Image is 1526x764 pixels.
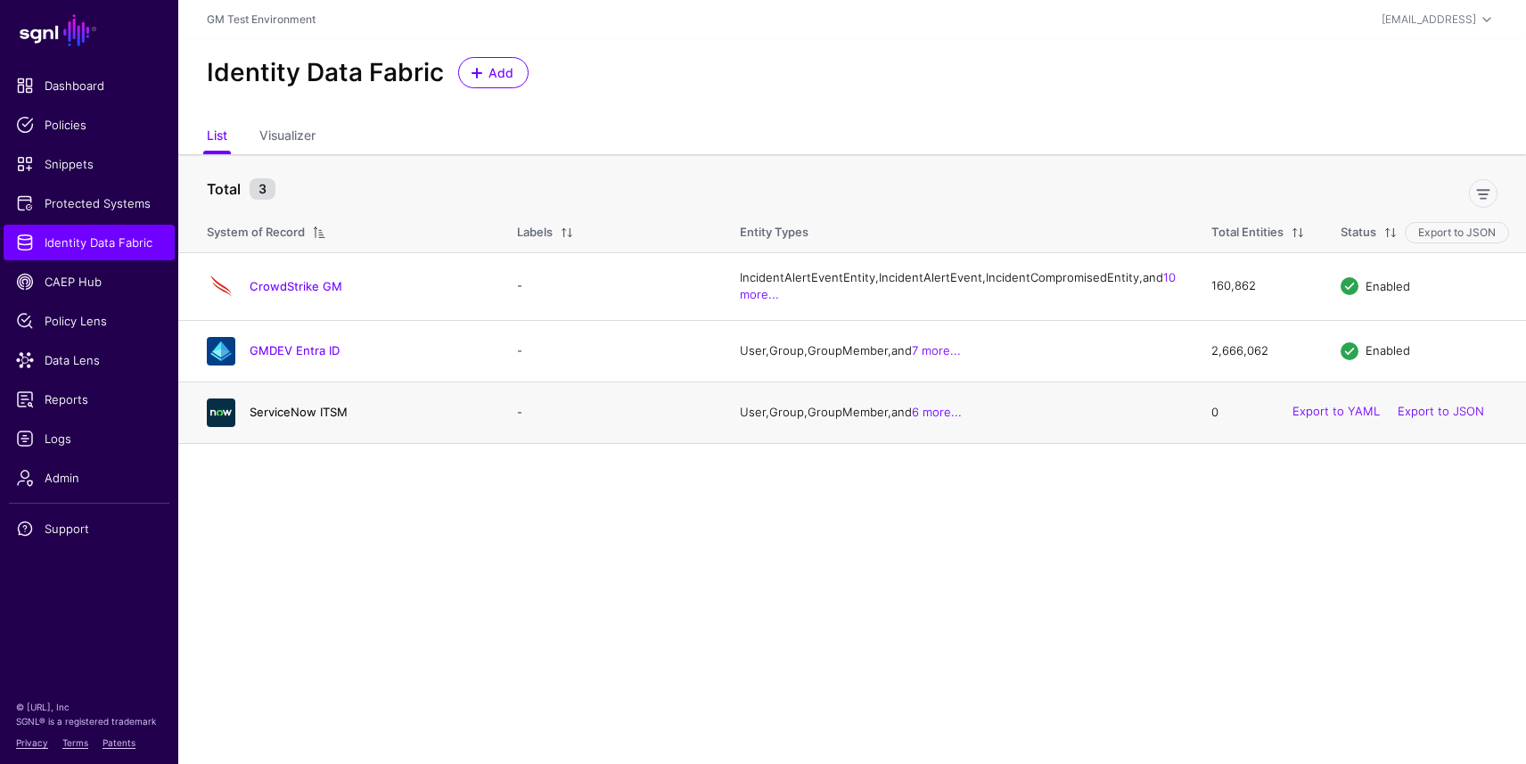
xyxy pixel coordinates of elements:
[722,252,1194,320] td: IncidentAlertEventEntity, IncidentAlertEvent, IncidentCompromisedEntity, and
[912,405,962,419] a: 6 more...
[16,430,162,448] span: Logs
[499,252,722,320] td: -
[103,737,135,748] a: Patents
[487,63,516,82] span: Add
[250,405,348,419] a: ServiceNow ITSM
[1211,224,1284,242] div: Total Entities
[16,194,162,212] span: Protected Systems
[259,120,316,154] a: Visualizer
[4,303,175,339] a: Policy Lens
[16,234,162,251] span: Identity Data Fabric
[16,714,162,728] p: SGNL® is a registered trademark
[16,312,162,330] span: Policy Lens
[722,382,1194,443] td: User, Group, GroupMember, and
[740,225,808,239] span: Entity Types
[207,120,227,154] a: List
[16,351,162,369] span: Data Lens
[4,225,175,260] a: Identity Data Fabric
[207,180,241,198] strong: Total
[4,146,175,182] a: Snippets
[16,737,48,748] a: Privacy
[207,12,316,26] a: GM Test Environment
[207,272,235,300] img: svg+xml;base64,PHN2ZyB3aWR0aD0iNjQiIGhlaWdodD0iNjQiIHZpZXdCb3g9IjAgMCA2NCA2NCIgZmlsbD0ibm9uZSIgeG...
[517,224,553,242] div: Labels
[16,273,162,291] span: CAEP Hub
[16,700,162,714] p: © [URL], Inc
[458,57,529,88] a: Add
[1194,320,1323,382] td: 2,666,062
[1341,224,1376,242] div: Status
[1194,252,1323,320] td: 160,862
[1292,405,1380,419] a: Export to YAML
[1405,222,1509,243] button: Export to JSON
[499,320,722,382] td: -
[4,107,175,143] a: Policies
[250,178,275,200] small: 3
[16,116,162,134] span: Policies
[1366,278,1410,292] span: Enabled
[4,264,175,300] a: CAEP Hub
[499,382,722,443] td: -
[1366,343,1410,357] span: Enabled
[1194,382,1323,443] td: 0
[16,155,162,173] span: Snippets
[16,520,162,538] span: Support
[4,342,175,378] a: Data Lens
[1398,405,1484,419] a: Export to JSON
[11,11,168,50] a: SGNL
[4,185,175,221] a: Protected Systems
[62,737,88,748] a: Terms
[4,421,175,456] a: Logs
[722,320,1194,382] td: User, Group, GroupMember, and
[207,398,235,427] img: svg+xml;base64,PHN2ZyB3aWR0aD0iNjQiIGhlaWdodD0iNjQiIHZpZXdCb3g9IjAgMCA2NCA2NCIgZmlsbD0ibm9uZSIgeG...
[4,460,175,496] a: Admin
[250,343,340,357] a: GMDEV Entra ID
[4,68,175,103] a: Dashboard
[207,337,235,366] img: svg+xml;base64,PHN2ZyB3aWR0aD0iNjQiIGhlaWdodD0iNjQiIHZpZXdCb3g9IjAgMCA2NCA2NCIgZmlsbD0ibm9uZSIgeG...
[16,469,162,487] span: Admin
[4,382,175,417] a: Reports
[207,58,444,88] h2: Identity Data Fabric
[912,343,961,357] a: 7 more...
[1382,12,1476,28] div: [EMAIL_ADDRESS]
[16,390,162,408] span: Reports
[207,224,305,242] div: System of Record
[250,279,342,293] a: CrowdStrike GM
[16,77,162,94] span: Dashboard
